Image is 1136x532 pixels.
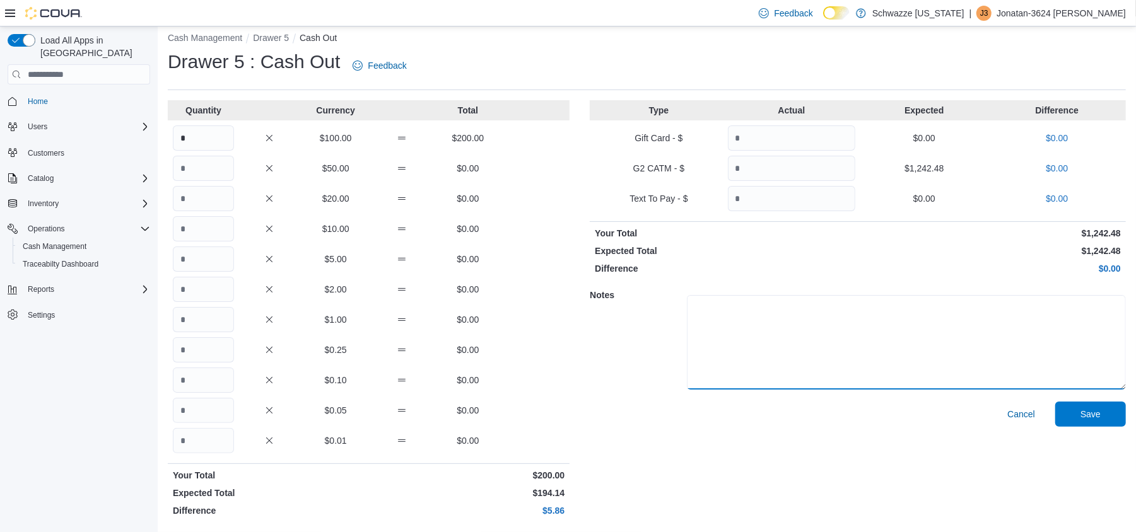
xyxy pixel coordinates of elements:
[438,192,499,205] p: $0.00
[1002,402,1040,427] button: Cancel
[23,308,60,323] a: Settings
[860,245,1121,257] p: $1,242.48
[28,148,64,158] span: Customers
[173,277,234,302] input: Quantity
[173,156,234,181] input: Quantity
[305,192,366,205] p: $20.00
[1080,408,1101,420] span: Save
[305,344,366,356] p: $0.25
[590,282,684,308] h5: Notes
[23,307,150,323] span: Settings
[173,504,366,517] p: Difference
[595,245,855,257] p: Expected Total
[980,6,988,21] span: J3
[872,6,964,21] p: Schwazze [US_STATE]
[305,434,366,447] p: $0.01
[23,144,150,160] span: Customers
[3,306,155,324] button: Settings
[860,262,1121,275] p: $0.00
[35,34,150,59] span: Load All Apps in [GEOGRAPHIC_DATA]
[23,259,98,269] span: Traceabilty Dashboard
[23,196,64,211] button: Inventory
[23,119,52,134] button: Users
[438,162,499,175] p: $0.00
[372,504,565,517] p: $5.86
[3,195,155,212] button: Inventory
[860,104,988,117] p: Expected
[438,404,499,417] p: $0.00
[305,223,366,235] p: $10.00
[8,87,150,357] nav: Complex example
[173,125,234,151] input: Quantity
[305,253,366,265] p: $5.00
[18,257,103,272] a: Traceabilty Dashboard
[438,104,499,117] p: Total
[305,104,366,117] p: Currency
[595,192,722,205] p: Text To Pay - $
[23,171,59,186] button: Catalog
[173,104,234,117] p: Quantity
[18,257,150,272] span: Traceabilty Dashboard
[438,283,499,296] p: $0.00
[23,196,150,211] span: Inventory
[23,94,53,109] a: Home
[23,221,70,236] button: Operations
[305,404,366,417] p: $0.05
[3,170,155,187] button: Catalog
[28,310,55,320] span: Settings
[993,162,1121,175] p: $0.00
[305,162,366,175] p: $50.00
[728,104,855,117] p: Actual
[28,199,59,209] span: Inventory
[173,398,234,423] input: Quantity
[774,7,812,20] span: Feedback
[23,241,86,252] span: Cash Management
[993,192,1121,205] p: $0.00
[969,6,972,21] p: |
[368,59,406,72] span: Feedback
[23,93,150,109] span: Home
[168,33,242,43] button: Cash Management
[305,132,366,144] p: $100.00
[860,192,988,205] p: $0.00
[997,6,1126,21] p: Jonatan-3624 [PERSON_NAME]
[728,125,855,151] input: Quantity
[13,255,155,273] button: Traceabilty Dashboard
[23,282,59,297] button: Reports
[3,92,155,110] button: Home
[438,434,499,447] p: $0.00
[595,262,855,275] p: Difference
[168,49,340,74] h1: Drawer 5 : Cash Out
[28,224,65,234] span: Operations
[23,171,150,186] span: Catalog
[823,6,850,20] input: Dark Mode
[173,469,366,482] p: Your Total
[860,162,988,175] p: $1,242.48
[754,1,817,26] a: Feedback
[595,162,722,175] p: G2 CATM - $
[860,132,988,144] p: $0.00
[993,132,1121,144] p: $0.00
[1055,402,1126,427] button: Save
[173,428,234,453] input: Quantity
[438,313,499,326] p: $0.00
[28,122,47,132] span: Users
[173,216,234,241] input: Quantity
[372,469,565,482] p: $200.00
[438,223,499,235] p: $0.00
[860,227,1121,240] p: $1,242.48
[438,344,499,356] p: $0.00
[348,53,411,78] a: Feedback
[305,313,366,326] p: $1.00
[23,146,69,161] a: Customers
[993,104,1121,117] p: Difference
[438,253,499,265] p: $0.00
[3,143,155,161] button: Customers
[728,156,855,181] input: Quantity
[305,283,366,296] p: $2.00
[173,487,366,499] p: Expected Total
[13,238,155,255] button: Cash Management
[168,32,1126,47] nav: An example of EuiBreadcrumbs
[173,337,234,362] input: Quantity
